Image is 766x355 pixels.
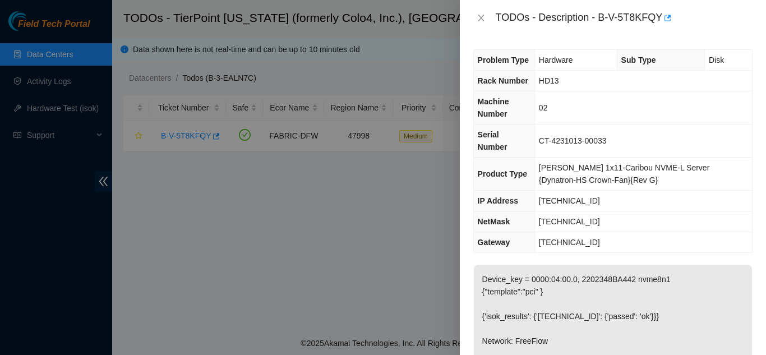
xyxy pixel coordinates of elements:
span: HD13 [539,76,559,85]
span: Product Type [478,169,527,178]
button: Close [473,13,489,24]
span: Gateway [478,238,510,247]
span: [TECHNICAL_ID] [539,196,600,205]
span: Problem Type [478,56,529,64]
span: CT-4231013-00033 [539,136,607,145]
span: [TECHNICAL_ID] [539,238,600,247]
span: Hardware [539,56,573,64]
span: Machine Number [478,97,509,118]
span: [PERSON_NAME] 1x11-Caribou NVME-L Server {Dynatron-HS Crown-Fan}{Rev G} [539,163,709,185]
span: Disk [709,56,724,64]
span: close [477,13,486,22]
span: 02 [539,103,548,112]
span: [TECHNICAL_ID] [539,217,600,226]
div: TODOs - Description - B-V-5T8KFQY [496,9,753,27]
span: Serial Number [478,130,507,151]
span: IP Address [478,196,518,205]
span: Sub Type [621,56,656,64]
span: NetMask [478,217,510,226]
span: Rack Number [478,76,528,85]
